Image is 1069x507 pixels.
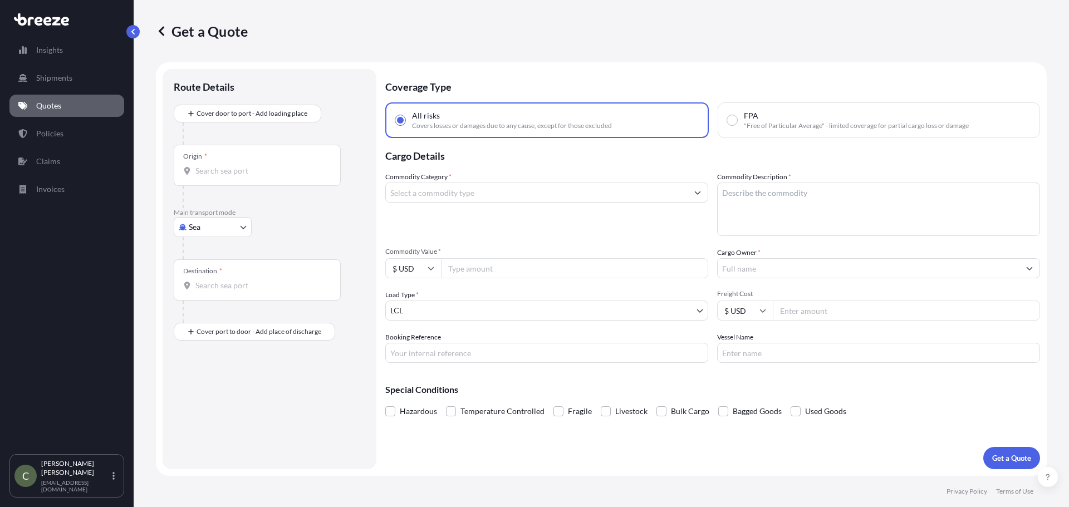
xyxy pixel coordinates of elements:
[717,289,1040,298] span: Freight Cost
[412,110,440,121] span: All risks
[717,343,1040,363] input: Enter name
[717,332,753,343] label: Vessel Name
[400,403,437,420] span: Hazardous
[717,171,791,183] label: Commodity Description
[41,479,110,493] p: [EMAIL_ADDRESS][DOMAIN_NAME]
[9,95,124,117] a: Quotes
[36,100,61,111] p: Quotes
[174,105,321,122] button: Cover door to port - Add loading place
[773,301,1040,321] input: Enter amount
[992,452,1031,464] p: Get a Quote
[688,183,708,203] button: Show suggestions
[385,247,708,256] span: Commodity Value
[9,122,124,145] a: Policies
[9,67,124,89] a: Shipments
[744,110,758,121] span: FPA
[385,289,419,301] span: Load Type
[744,121,969,130] span: "Free of Particular Average" - limited coverage for partial cargo loss or damage
[733,403,782,420] span: Bagged Goods
[174,208,365,217] p: Main transport mode
[36,45,63,56] p: Insights
[36,156,60,167] p: Claims
[197,326,321,337] span: Cover port to door - Add place of discharge
[385,301,708,321] button: LCL
[9,178,124,200] a: Invoices
[189,221,200,233] span: Sea
[385,138,1040,171] p: Cargo Details
[385,343,708,363] input: Your internal reference
[717,247,761,258] label: Cargo Owner
[947,487,987,496] a: Privacy Policy
[718,258,1019,278] input: Full name
[727,115,737,125] input: FPA"Free of Particular Average" - limited coverage for partial cargo loss or damage
[385,385,1040,394] p: Special Conditions
[174,217,252,237] button: Select transport
[36,184,65,195] p: Invoices
[9,150,124,173] a: Claims
[996,487,1033,496] a: Terms of Use
[386,183,688,203] input: Select a commodity type
[983,447,1040,469] button: Get a Quote
[174,80,234,93] p: Route Details
[671,403,709,420] span: Bulk Cargo
[441,258,708,278] input: Type amount
[615,403,648,420] span: Livestock
[460,403,545,420] span: Temperature Controlled
[36,128,63,139] p: Policies
[805,403,846,420] span: Used Goods
[1019,258,1039,278] button: Show suggestions
[385,171,452,183] label: Commodity Category
[36,72,72,83] p: Shipments
[183,152,207,161] div: Origin
[183,267,222,275] div: Destination
[174,323,335,341] button: Cover port to door - Add place of discharge
[195,280,327,291] input: Destination
[390,305,403,316] span: LCL
[385,69,1040,102] p: Coverage Type
[412,121,612,130] span: Covers losses or damages due to any cause, except for those excluded
[385,332,441,343] label: Booking Reference
[197,108,307,119] span: Cover door to port - Add loading place
[395,115,405,125] input: All risksCovers losses or damages due to any cause, except for those excluded
[156,22,248,40] p: Get a Quote
[568,403,592,420] span: Fragile
[41,459,110,477] p: [PERSON_NAME] [PERSON_NAME]
[195,165,327,176] input: Origin
[9,39,124,61] a: Insights
[22,470,29,481] span: C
